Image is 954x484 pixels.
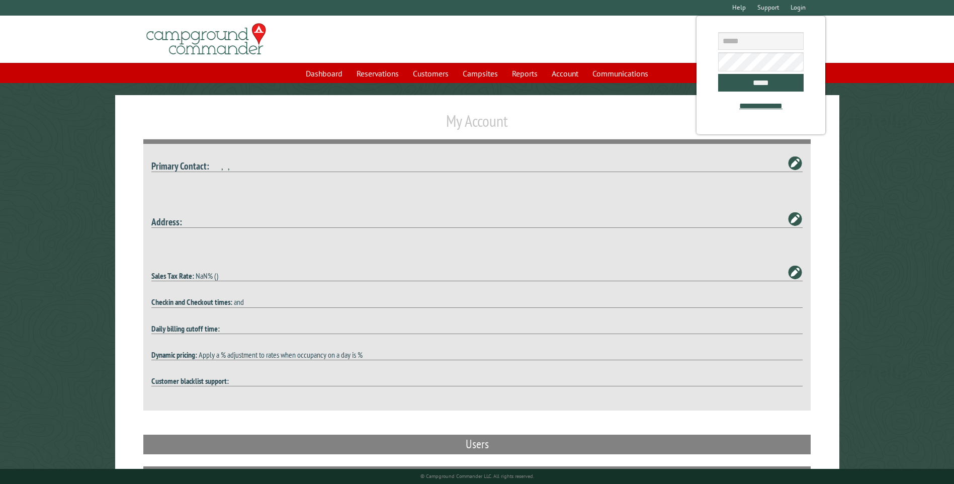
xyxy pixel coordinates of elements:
a: Campsites [457,64,504,83]
small: © Campground Commander LLC. All rights reserved. [420,473,534,479]
h1: My Account [143,111,810,139]
a: Dashboard [300,64,349,83]
strong: Primary Contact: [151,159,209,172]
h4: , , [151,160,802,172]
strong: Customer blacklist support: [151,376,229,386]
a: Account [546,64,584,83]
h2: Users [143,435,810,454]
span: Apply a % adjustment to rates when occupancy on a day is % [199,350,363,360]
strong: Dynamic pricing: [151,350,197,360]
strong: Daily billing cutoff time: [151,324,220,334]
a: Communications [586,64,654,83]
img: Campground Commander [143,20,269,59]
a: Reports [506,64,544,83]
strong: Address: [151,215,182,228]
strong: Sales Tax Rate: [151,271,194,281]
a: Reservations [351,64,405,83]
span: and [234,297,244,307]
strong: Checkin and Checkout times: [151,297,232,307]
span: NaN% () [196,271,218,281]
a: Customers [407,64,455,83]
